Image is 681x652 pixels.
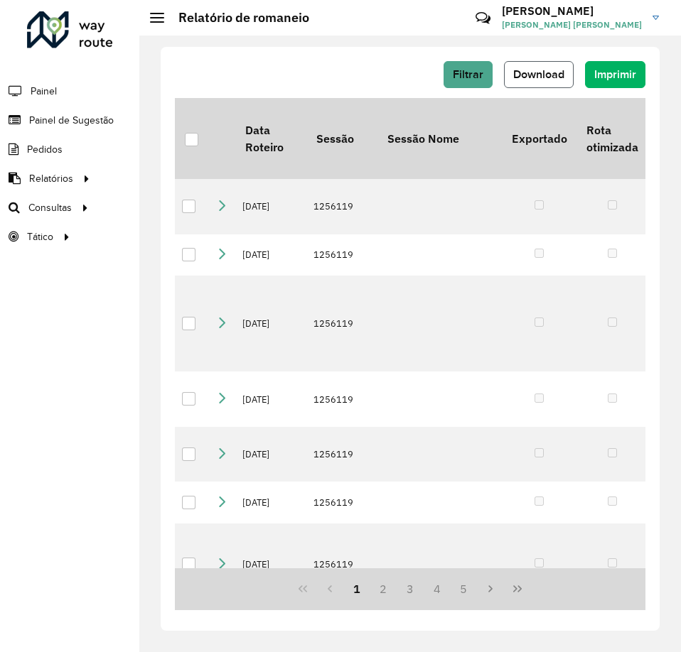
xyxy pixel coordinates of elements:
td: [DATE] [235,523,306,606]
span: Imprimir [594,68,636,80]
span: [PERSON_NAME] [PERSON_NAME] [502,18,642,31]
button: Filtrar [444,61,493,88]
th: Exportado [502,98,577,179]
button: 5 [451,575,478,602]
button: Download [504,61,574,88]
td: 1256119 [306,234,377,276]
td: 1256119 [306,523,377,606]
td: [DATE] [235,427,306,482]
button: 1 [343,575,370,602]
button: Next Page [477,575,504,602]
span: Consultas [28,200,72,215]
th: Rota otimizada [577,98,648,179]
td: 1256119 [306,427,377,482]
td: [DATE] [235,179,306,234]
th: Sessão [306,98,377,179]
span: Filtrar [453,68,483,80]
td: 1256119 [306,179,377,234]
td: [DATE] [235,234,306,276]
h3: [PERSON_NAME] [502,4,642,18]
td: [DATE] [235,371,306,427]
a: Contato Rápido [468,3,498,33]
td: 1256119 [306,276,377,371]
span: Download [513,68,564,80]
span: Pedidos [27,142,63,157]
button: Last Page [504,575,531,602]
button: 3 [397,575,424,602]
span: Painel [31,84,57,99]
td: 1256119 [306,371,377,427]
td: [DATE] [235,276,306,371]
button: Imprimir [585,61,645,88]
span: Relatórios [29,171,73,186]
td: 1256119 [306,482,377,523]
td: [DATE] [235,482,306,523]
th: Data Roteiro [235,98,306,179]
th: Sessão Nome [377,98,502,179]
h2: Relatório de romaneio [164,10,309,26]
button: 4 [424,575,451,602]
span: Painel de Sugestão [29,113,114,128]
button: 2 [370,575,397,602]
span: Tático [27,229,53,244]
